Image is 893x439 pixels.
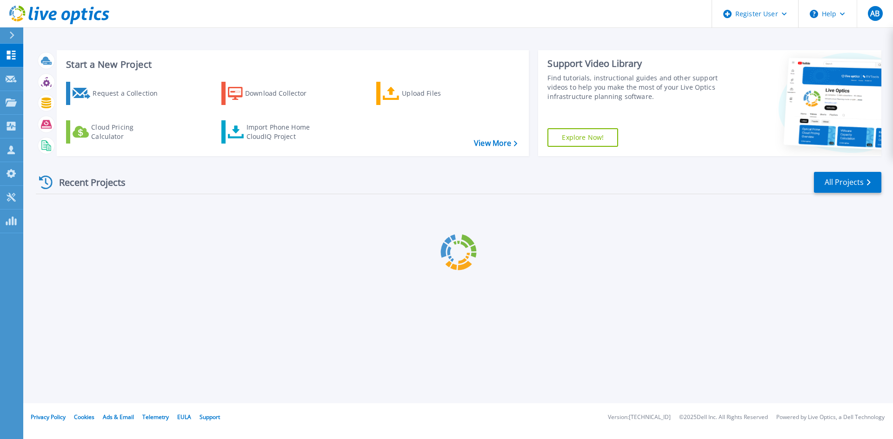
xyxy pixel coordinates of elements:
div: Download Collector [245,84,320,103]
a: Download Collector [221,82,325,105]
a: Explore Now! [547,128,618,147]
li: Powered by Live Optics, a Dell Technology [776,414,885,420]
div: Find tutorials, instructional guides and other support videos to help you make the most of your L... [547,73,722,101]
div: Upload Files [402,84,476,103]
div: Support Video Library [547,58,722,70]
a: EULA [177,413,191,421]
a: Upload Files [376,82,480,105]
a: View More [474,139,517,148]
div: Import Phone Home CloudIQ Project [247,123,319,141]
a: Cookies [74,413,94,421]
li: © 2025 Dell Inc. All Rights Reserved [679,414,768,420]
a: Cloud Pricing Calculator [66,120,170,144]
a: Support [200,413,220,421]
a: All Projects [814,172,881,193]
h3: Start a New Project [66,59,517,70]
a: Telemetry [142,413,169,421]
div: Recent Projects [36,171,138,194]
li: Version: [TECHNICAL_ID] [608,414,671,420]
a: Privacy Policy [31,413,66,421]
span: AB [870,10,880,17]
div: Request a Collection [93,84,167,103]
div: Cloud Pricing Calculator [91,123,166,141]
a: Ads & Email [103,413,134,421]
a: Request a Collection [66,82,170,105]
